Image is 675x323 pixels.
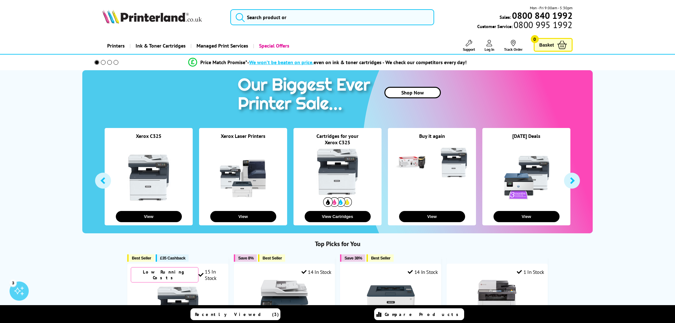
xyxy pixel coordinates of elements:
[385,312,462,317] span: Compare Products
[198,268,225,281] div: 15 In Stock
[132,256,151,260] span: Best Seller
[131,267,198,282] div: Low Running Costs
[408,269,438,275] div: 14 In Stock
[374,308,464,320] a: Compare Products
[253,38,294,54] a: Special Offers
[371,256,390,260] span: Best Seller
[463,40,475,52] a: Support
[102,10,222,25] a: Printerland Logo
[305,211,371,222] button: View Cartridges
[263,256,282,260] span: Best Seller
[200,59,247,65] span: Price Match Promise*
[493,211,560,222] button: View
[234,70,377,120] img: printer sale
[195,312,279,317] span: Recently Viewed (3)
[531,35,539,43] span: 0
[102,10,202,24] img: Printerland Logo
[127,254,154,262] button: Best Seller
[221,133,265,139] a: Xerox Laser Printers
[190,38,253,54] a: Managed Print Services
[513,22,572,28] span: 0800 995 1992
[258,254,285,262] button: Best Seller
[249,59,314,65] span: We won’t be beaten on price,
[367,254,394,262] button: Best Seller
[10,279,17,286] div: 3
[293,133,382,139] div: Cartridges for your
[156,254,189,262] button: £35 Cashback
[85,57,569,68] li: modal_Promise
[504,40,523,52] a: Track Order
[345,256,362,260] span: Save 38%
[210,211,276,222] button: View
[512,10,573,21] b: 0800 840 1992
[247,59,467,65] div: - even on ink & toner cartridges - We check our competitors every day!
[485,40,494,52] a: Log In
[477,22,572,29] span: Customer Service:
[485,47,494,52] span: Log In
[399,211,465,222] button: View
[534,38,573,52] a: Basket 0
[301,269,331,275] div: 14 In Stock
[102,38,130,54] a: Printers
[539,41,554,49] span: Basket
[463,47,475,52] span: Support
[238,256,254,260] span: Save 8%
[530,5,573,11] span: Mon - Fri 9:00am - 5:30pm
[136,133,161,139] a: Xerox C325
[419,133,445,139] a: Buy it again
[190,308,280,320] a: Recently Viewed (3)
[116,211,182,222] button: View
[136,38,186,54] span: Ink & Toner Cartridges
[482,133,570,147] div: [DATE] Deals
[325,139,350,146] a: Xerox C325
[500,14,511,20] span: Sales:
[160,256,185,260] span: £35 Cashback
[340,254,365,262] button: Save 38%
[511,12,573,19] a: 0800 840 1992
[517,269,544,275] div: 1 In Stock
[130,38,190,54] a: Ink & Toner Cartridges
[384,87,441,98] a: Shop Now
[234,254,257,262] button: Save 8%
[230,9,434,25] input: Search product or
